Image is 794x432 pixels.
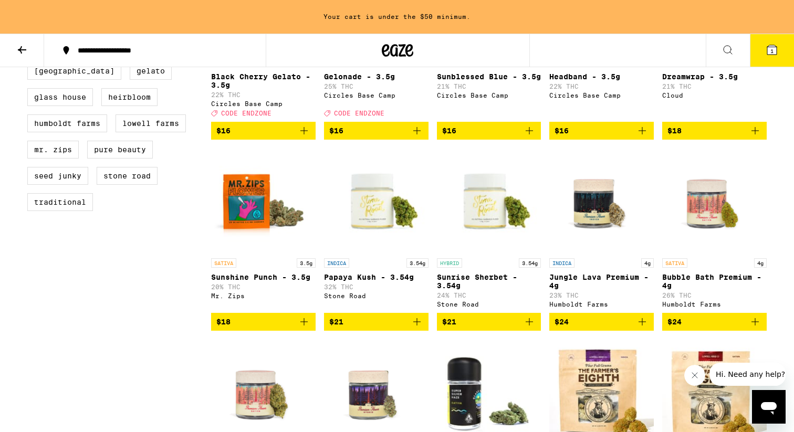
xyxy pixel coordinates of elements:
[27,167,88,185] label: Seed Junky
[437,313,541,331] button: Add to bag
[754,258,767,268] p: 4g
[549,258,574,268] p: INDICA
[437,72,541,81] p: Sunblessed Blue - 3.5g
[329,127,343,135] span: $16
[324,258,349,268] p: INDICA
[324,273,429,281] p: Papaya Kush - 3.54g
[555,127,569,135] span: $16
[549,301,654,308] div: Humboldt Farms
[442,318,456,326] span: $21
[437,148,541,313] a: Open page for Sunrise Sherbet - 3.54g from Stone Road
[549,72,654,81] p: Headband - 3.5g
[549,273,654,290] p: Jungle Lava Premium - 4g
[662,72,767,81] p: Dreamwrap - 3.5g
[770,48,774,54] span: 1
[662,313,767,331] button: Add to bag
[437,258,462,268] p: HYBRID
[324,148,429,253] img: Stone Road - Papaya Kush - 3.54g
[662,301,767,308] div: Humboldt Farms
[87,141,153,159] label: Pure Beauty
[334,110,384,117] span: CODE ENDZONE
[329,318,343,326] span: $21
[324,92,429,99] div: Circles Base Camp
[549,83,654,90] p: 22% THC
[221,110,271,117] span: CODE ENDZONE
[437,83,541,90] p: 21% THC
[437,292,541,299] p: 24% THC
[324,292,429,299] div: Stone Road
[324,283,429,290] p: 32% THC
[116,114,186,132] label: Lowell Farms
[211,91,316,98] p: 22% THC
[101,88,158,106] label: Heirbloom
[27,114,107,132] label: Humboldt Farms
[27,193,93,211] label: Traditional
[324,122,429,140] button: Add to bag
[709,363,786,386] iframe: Message from company
[437,273,541,290] p: Sunrise Sherbet - 3.54g
[324,313,429,331] button: Add to bag
[667,127,682,135] span: $18
[555,318,569,326] span: $24
[549,148,654,253] img: Humboldt Farms - Jungle Lava Premium - 4g
[641,258,654,268] p: 4g
[406,258,429,268] p: 3.54g
[662,273,767,290] p: Bubble Bath Premium - 4g
[437,92,541,99] div: Circles Base Camp
[27,62,121,80] label: [GEOGRAPHIC_DATA]
[442,127,456,135] span: $16
[216,127,231,135] span: $16
[211,72,316,89] p: Black Cherry Gelato - 3.5g
[130,62,172,80] label: Gelato
[662,148,767,253] img: Humboldt Farms - Bubble Bath Premium - 4g
[662,83,767,90] p: 21% THC
[324,83,429,90] p: 25% THC
[324,72,429,81] p: Gelonade - 3.5g
[752,390,786,424] iframe: Button to launch messaging window
[549,122,654,140] button: Add to bag
[662,92,767,99] div: Cloud
[27,141,79,159] label: Mr. Zips
[27,88,93,106] label: Glass House
[549,92,654,99] div: Circles Base Camp
[211,100,316,107] div: Circles Base Camp
[437,148,541,253] img: Stone Road - Sunrise Sherbet - 3.54g
[211,292,316,299] div: Mr. Zips
[211,283,316,290] p: 20% THC
[549,292,654,299] p: 23% THC
[211,148,316,253] img: Mr. Zips - Sunshine Punch - 3.5g
[211,148,316,313] a: Open page for Sunshine Punch - 3.5g from Mr. Zips
[211,313,316,331] button: Add to bag
[437,301,541,308] div: Stone Road
[211,258,236,268] p: SATIVA
[662,122,767,140] button: Add to bag
[667,318,682,326] span: $24
[684,365,705,386] iframe: Close message
[750,34,794,67] button: 1
[549,148,654,313] a: Open page for Jungle Lava Premium - 4g from Humboldt Farms
[211,122,316,140] button: Add to bag
[662,258,687,268] p: SATIVA
[662,148,767,313] a: Open page for Bubble Bath Premium - 4g from Humboldt Farms
[519,258,541,268] p: 3.54g
[549,313,654,331] button: Add to bag
[662,292,767,299] p: 26% THC
[216,318,231,326] span: $18
[297,258,316,268] p: 3.5g
[211,273,316,281] p: Sunshine Punch - 3.5g
[97,167,158,185] label: Stone Road
[437,122,541,140] button: Add to bag
[324,148,429,313] a: Open page for Papaya Kush - 3.54g from Stone Road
